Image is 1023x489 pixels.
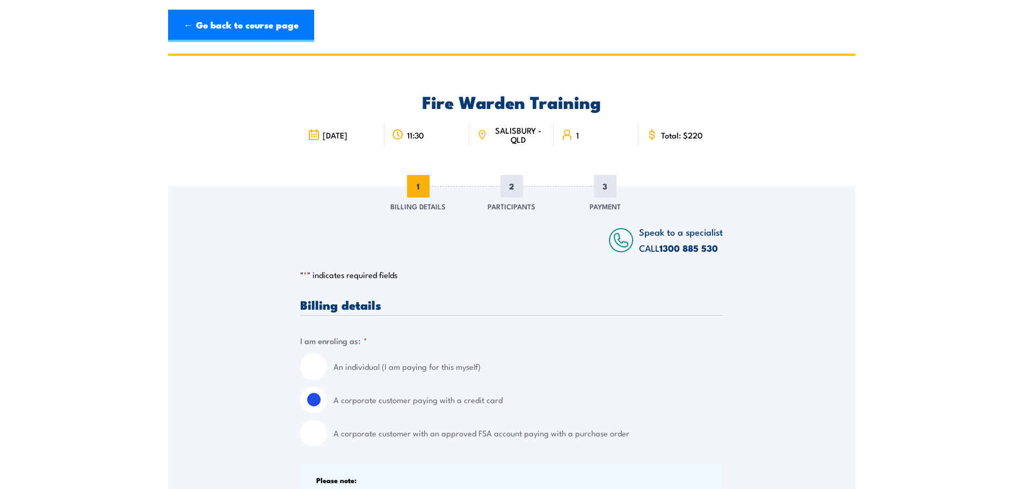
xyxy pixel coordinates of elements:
b: Please note: [316,475,357,485]
span: Participants [488,201,535,211]
a: 1300 885 530 [659,241,718,255]
label: An individual (I am paying for this myself) [333,353,723,380]
p: " " indicates required fields [300,269,723,280]
span: [DATE] [323,130,347,140]
span: Speak to a specialist CALL [639,225,723,254]
span: Total: $220 [661,130,702,140]
span: 1 [407,175,430,198]
span: Billing Details [390,201,446,211]
label: A corporate customer with an approved FSA account paying with a purchase order [333,420,723,447]
span: 3 [594,175,616,198]
h2: Fire Warden Training [300,94,723,109]
span: Payment [590,201,621,211]
h3: Billing details [300,298,723,311]
legend: I am enroling as: [300,334,367,347]
a: ← Go back to course page [168,10,314,42]
span: 1 [576,130,579,140]
span: 2 [500,175,523,198]
label: A corporate customer paying with a credit card [333,386,723,413]
span: 11:30 [407,130,424,140]
span: SALISBURY - QLD [490,126,546,144]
